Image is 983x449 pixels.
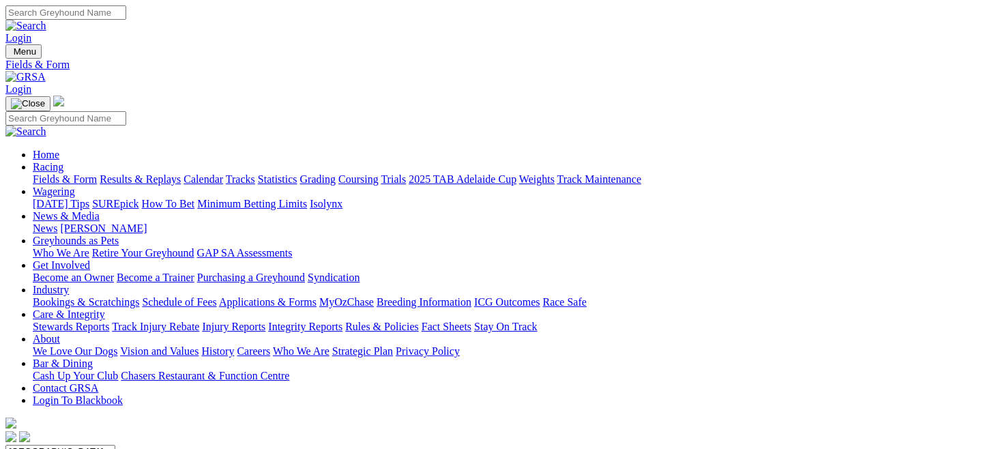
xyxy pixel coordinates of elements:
button: Toggle navigation [5,96,50,111]
div: About [33,345,978,358]
a: Home [33,149,59,160]
a: Cash Up Your Club [33,370,118,381]
a: GAP SA Assessments [197,247,293,259]
img: logo-grsa-white.png [5,418,16,429]
input: Search [5,5,126,20]
img: Search [5,126,46,138]
a: Greyhounds as Pets [33,235,119,246]
a: Weights [519,173,555,185]
div: Get Involved [33,272,978,284]
a: Who We Are [33,247,89,259]
a: [PERSON_NAME] [60,222,147,234]
a: Syndication [308,272,360,283]
a: Stay On Track [474,321,537,332]
a: Applications & Forms [219,296,317,308]
a: Bar & Dining [33,358,93,369]
a: Bookings & Scratchings [33,296,139,308]
a: MyOzChase [319,296,374,308]
a: Purchasing a Greyhound [197,272,305,283]
a: Tracks [226,173,255,185]
div: Care & Integrity [33,321,978,333]
a: Injury Reports [202,321,265,332]
a: Breeding Information [377,296,471,308]
a: Results & Replays [100,173,181,185]
a: Racing [33,161,63,173]
a: Minimum Betting Limits [197,198,307,209]
div: Bar & Dining [33,370,978,382]
a: We Love Our Dogs [33,345,117,357]
a: Statistics [258,173,297,185]
a: Contact GRSA [33,382,98,394]
a: Trials [381,173,406,185]
img: facebook.svg [5,431,16,442]
a: Privacy Policy [396,345,460,357]
a: Login [5,32,31,44]
a: 2025 TAB Adelaide Cup [409,173,516,185]
a: Vision and Values [120,345,199,357]
a: Isolynx [310,198,342,209]
a: About [33,333,60,345]
a: News [33,222,57,234]
a: News & Media [33,210,100,222]
a: Careers [237,345,270,357]
a: Login [5,83,31,95]
a: [DATE] Tips [33,198,89,209]
a: SUREpick [92,198,138,209]
img: Close [11,98,45,109]
span: Menu [14,46,36,57]
div: Racing [33,173,978,186]
img: twitter.svg [19,431,30,442]
div: Industry [33,296,978,308]
a: History [201,345,234,357]
a: Fact Sheets [422,321,471,332]
input: Search [5,111,126,126]
a: Login To Blackbook [33,394,123,406]
a: Track Injury Rebate [112,321,199,332]
a: Get Involved [33,259,90,271]
a: Rules & Policies [345,321,419,332]
a: Race Safe [542,296,586,308]
a: Fields & Form [5,59,978,71]
a: Grading [300,173,336,185]
a: Fields & Form [33,173,97,185]
a: Schedule of Fees [142,296,216,308]
a: Become a Trainer [117,272,194,283]
div: News & Media [33,222,978,235]
a: How To Bet [142,198,195,209]
a: Coursing [338,173,379,185]
a: Calendar [184,173,223,185]
a: Industry [33,284,69,295]
a: Wagering [33,186,75,197]
img: Search [5,20,46,32]
a: Integrity Reports [268,321,342,332]
a: Chasers Restaurant & Function Centre [121,370,289,381]
div: Wagering [33,198,978,210]
button: Toggle navigation [5,44,42,59]
a: Stewards Reports [33,321,109,332]
a: ICG Outcomes [474,296,540,308]
a: Care & Integrity [33,308,105,320]
a: Retire Your Greyhound [92,247,194,259]
div: Greyhounds as Pets [33,247,978,259]
a: Track Maintenance [557,173,641,185]
a: Who We Are [273,345,329,357]
a: Become an Owner [33,272,114,283]
img: logo-grsa-white.png [53,96,64,106]
img: GRSA [5,71,46,83]
a: Strategic Plan [332,345,393,357]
